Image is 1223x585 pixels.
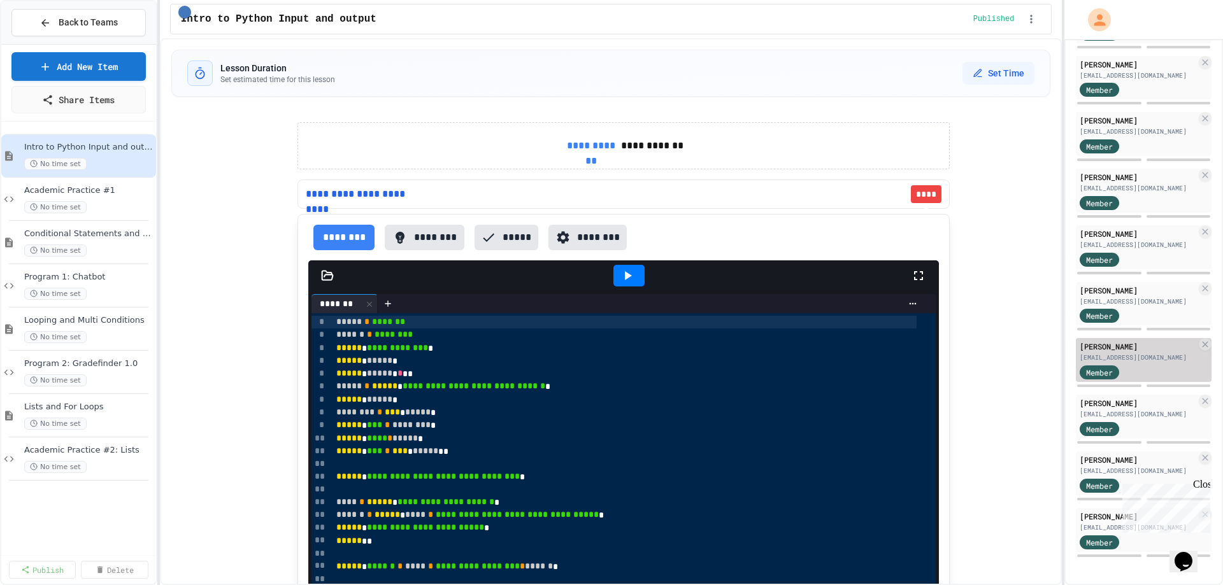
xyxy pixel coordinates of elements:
div: [PERSON_NAME] [1080,397,1196,409]
span: Member [1086,310,1113,321]
div: [PERSON_NAME] [1080,454,1196,465]
span: Academic Practice #2: Lists [24,445,154,456]
div: Content is published and visible to students [973,14,1020,24]
span: Intro to Python Input and output [24,142,154,153]
div: [PERSON_NAME] [1080,341,1196,352]
span: Member [1086,254,1113,265]
span: No time set [24,158,87,170]
span: Member [1086,197,1113,209]
div: [EMAIL_ADDRESS][DOMAIN_NAME] [1080,183,1196,193]
p: Set estimated time for this lesson [220,74,335,85]
span: No time set [24,374,87,386]
span: No time set [24,461,87,473]
div: [PERSON_NAME] [1080,285,1196,296]
span: Lists and For Loops [24,402,154,412]
span: Published [973,14,1015,24]
div: [EMAIL_ADDRESS][DOMAIN_NAME] [1080,523,1196,532]
button: Set Time [962,62,1034,85]
div: [EMAIL_ADDRESS][DOMAIN_NAME] [1080,240,1196,250]
span: Looping and Multi Conditions [24,315,154,326]
span: Academic Practice #1 [24,185,154,196]
iframe: chat widget [1117,479,1210,533]
span: Member [1086,537,1113,548]
span: Program 1: Chatbot [24,272,154,283]
button: Back to Teams [11,9,146,36]
div: [EMAIL_ADDRESS][DOMAIN_NAME] [1080,466,1196,476]
div: My Account [1075,5,1114,34]
span: No time set [24,418,87,430]
span: Member [1086,423,1113,435]
div: [EMAIL_ADDRESS][DOMAIN_NAME] [1080,353,1196,362]
span: No time set [24,244,87,257]
div: [EMAIL_ADDRESS][DOMAIN_NAME] [1080,297,1196,306]
span: No time set [24,288,87,300]
span: Conditional Statements and Formatting Strings and Numbers [24,229,154,239]
iframe: chat widget [1169,534,1210,572]
div: [PERSON_NAME] [1080,171,1196,183]
div: [PERSON_NAME] [1080,228,1196,239]
div: [EMAIL_ADDRESS][DOMAIN_NAME] [1080,409,1196,419]
span: Member [1086,141,1113,152]
a: Publish [9,561,76,579]
h3: Lesson Duration [220,62,335,74]
a: Delete [81,561,148,579]
span: No time set [24,201,87,213]
span: No time set [24,331,87,343]
span: Program 2: Gradefinder 1.0 [24,358,154,369]
div: Chat with us now!Close [5,5,88,81]
div: [PERSON_NAME] [1080,511,1196,522]
span: Intro to Python Input and output [181,11,376,27]
div: [PERSON_NAME] [1080,115,1196,126]
span: Member [1086,367,1113,378]
a: Share Items [11,86,146,113]
span: Back to Teams [59,16,118,29]
a: Add New Item [11,52,146,81]
div: [PERSON_NAME] [1080,59,1196,70]
div: [EMAIL_ADDRESS][DOMAIN_NAME] [1080,127,1196,136]
div: [EMAIL_ADDRESS][DOMAIN_NAME] [1080,71,1196,80]
span: Member [1086,84,1113,95]
span: Member [1086,480,1113,491]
